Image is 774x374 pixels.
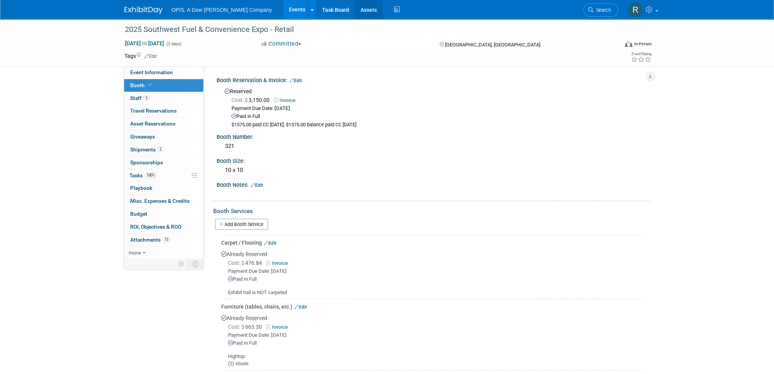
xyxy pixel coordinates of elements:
[573,40,652,51] div: Event Format
[166,41,182,46] span: (2 days)
[231,122,644,128] div: $1575.00 paid CC [DATE], $1575.00 balance paid CC [DATE]
[625,41,632,47] img: Format-Inperson.png
[130,121,176,127] span: Asset Reservations
[124,247,203,259] a: more
[289,78,302,83] a: Edit
[129,172,157,178] span: Tasks
[221,310,644,367] div: Already Reserved
[630,52,651,56] div: Event Rating
[594,7,611,13] span: Search
[129,250,141,256] span: more
[144,54,157,59] a: Edit
[259,40,304,48] button: Committed
[251,183,263,188] a: Edit
[228,332,644,339] div: Payment Due Date: [DATE]
[221,347,644,367] div: Hightop (2) stools
[228,324,245,330] span: Cost: $
[124,66,203,79] a: Event Information
[124,79,203,92] a: Booth
[222,164,644,176] div: 10 x 10
[222,140,644,152] div: 321
[145,172,157,178] span: 100%
[124,195,203,207] a: Misc. Expenses & Credits
[274,97,299,103] a: Invoice
[634,41,651,47] div: In-Person
[172,7,272,13] span: OPIS, A Dow [PERSON_NAME] Company
[124,182,203,194] a: Playbook
[231,97,249,103] span: Cost: $
[228,260,245,266] span: Cost: $
[294,304,307,310] a: Edit
[221,239,644,247] div: Carpet / Flooring
[130,198,190,204] span: Misc. Expenses & Credits
[141,40,148,46] span: to
[130,185,152,191] span: Playbook
[221,247,644,296] div: Already Reserved
[228,268,644,275] div: Payment Due Date: [DATE]
[228,340,644,347] div: Paid in Full
[222,86,644,129] div: Reserved
[217,179,650,189] div: Booth Notes:
[130,224,181,230] span: ROI, Objectives & ROO
[231,113,644,120] div: Paid in Full
[124,92,203,105] a: Staff3
[217,131,650,141] div: Booth Number:
[264,240,276,246] a: Edit
[124,40,164,47] span: [DATE] [DATE]
[158,146,163,152] span: 2
[217,75,650,84] div: Booth Reservation & Invoice:
[124,52,157,60] td: Tags
[124,208,203,220] a: Budget
[130,146,163,153] span: Shipments
[228,260,265,266] span: 476.84
[628,3,643,17] img: Renee Ortner
[124,169,203,182] a: Tasks100%
[124,221,203,233] a: ROI, Objectives & ROO
[188,259,203,269] td: Toggle Event Tabs
[215,219,268,230] a: Add Booth Service
[124,234,203,246] a: Attachments13
[130,134,155,140] span: Giveaways
[228,276,644,283] div: Paid in Full
[217,155,650,165] div: Booth Size:
[583,3,618,17] a: Search
[175,259,188,269] td: Personalize Event Tab Strip
[124,6,163,14] img: ExhibitDay
[130,108,177,114] span: Travel Reservations
[213,207,650,215] div: Booth Services
[163,237,170,242] span: 13
[124,118,203,130] a: Asset Reservations
[130,82,153,88] span: Booth
[221,303,644,310] div: Furniture (tables, chairs, etc.)
[130,95,149,101] span: Staff
[130,211,147,217] span: Budget
[124,143,203,156] a: Shipments2
[266,324,291,330] a: Invoice
[130,159,163,166] span: Sponsorships
[148,83,152,87] i: Booth reservation complete
[124,131,203,143] a: Giveaways
[122,23,607,37] div: 2025 Southwest Fuel & Convenience Expo - Retail
[130,237,170,243] span: Attachments
[124,105,203,117] a: Travel Reservations
[124,156,203,169] a: Sponsorships
[266,260,291,266] a: Invoice
[221,283,644,296] div: Exhibit hall is NOT carpeted
[231,105,644,112] div: Payment Due Date: [DATE]
[144,95,149,101] span: 3
[231,97,273,103] span: 3,150.00
[130,69,173,75] span: Event Information
[228,324,265,330] span: 663.30
[445,42,540,48] span: [GEOGRAPHIC_DATA], [GEOGRAPHIC_DATA]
